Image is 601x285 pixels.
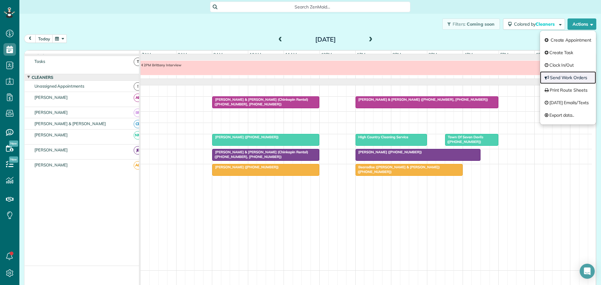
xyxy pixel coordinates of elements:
[453,21,466,27] span: Filters:
[33,110,69,115] span: [PERSON_NAME]
[212,97,308,106] span: [PERSON_NAME] & [PERSON_NAME] (Chinkapin Rental) ([PHONE_NUMBER], [PHONE_NUMBER])
[9,156,18,163] span: New
[141,52,152,57] span: 7am
[356,52,367,57] span: 1pm
[212,52,224,57] span: 9am
[33,162,69,167] span: [PERSON_NAME]
[284,52,298,57] span: 11am
[212,135,279,139] span: [PERSON_NAME] ([PHONE_NUMBER])
[463,52,474,57] span: 4pm
[568,18,596,30] button: Actions
[536,21,556,27] span: Cleaners
[320,52,333,57] span: 12pm
[33,132,69,137] span: [PERSON_NAME]
[33,84,85,89] span: Unassigned Appointments
[9,140,18,147] span: New
[540,34,596,46] a: Create Appointment
[355,97,488,102] span: [PERSON_NAME] & [PERSON_NAME] ([PHONE_NUMBER], [PHONE_NUMBER])
[540,46,596,59] a: Create Task
[355,150,422,154] span: [PERSON_NAME] ([PHONE_NUMBER])
[535,52,546,57] span: 6pm
[134,146,142,155] span: JB
[212,165,279,169] span: [PERSON_NAME] ([PHONE_NUMBER])
[540,84,596,96] a: Print Route Sheets
[540,96,596,109] a: [DATE] Emails/Texts
[248,52,262,57] span: 10am
[30,75,54,80] span: Cleaners
[134,131,142,140] span: NM
[499,52,510,57] span: 5pm
[33,95,69,100] span: [PERSON_NAME]
[467,21,495,27] span: Coming soon
[503,18,565,30] button: Colored byCleaners
[355,135,408,139] span: High Country Cleaning Service
[177,52,188,57] span: 8am
[35,34,53,43] button: today
[134,58,142,66] span: T
[540,71,596,84] a: Send Work Orders
[391,52,402,57] span: 2pm
[134,82,142,91] span: !
[33,121,107,126] span: [PERSON_NAME] & [PERSON_NAME]
[134,94,142,102] span: AF
[134,120,142,128] span: CB
[355,165,440,174] span: Bearadise ([PERSON_NAME] & [PERSON_NAME]) ([PHONE_NUMBER])
[540,59,596,71] a: Clock In/Out
[141,63,182,67] span: 2PM Brittany Interview
[24,34,36,43] button: prev
[540,109,596,121] a: Export data..
[212,150,308,159] span: [PERSON_NAME] & [PERSON_NAME] (Chinkapin Rental) ([PHONE_NUMBER], [PHONE_NUMBER])
[33,147,69,152] span: [PERSON_NAME]
[33,59,46,64] span: Tasks
[134,109,142,117] span: BR
[445,135,483,144] span: Town Of Seven Devils ([PHONE_NUMBER])
[286,36,365,43] h2: [DATE]
[514,21,557,27] span: Colored by
[580,264,595,279] div: Open Intercom Messenger
[134,161,142,170] span: AG
[427,52,438,57] span: 3pm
